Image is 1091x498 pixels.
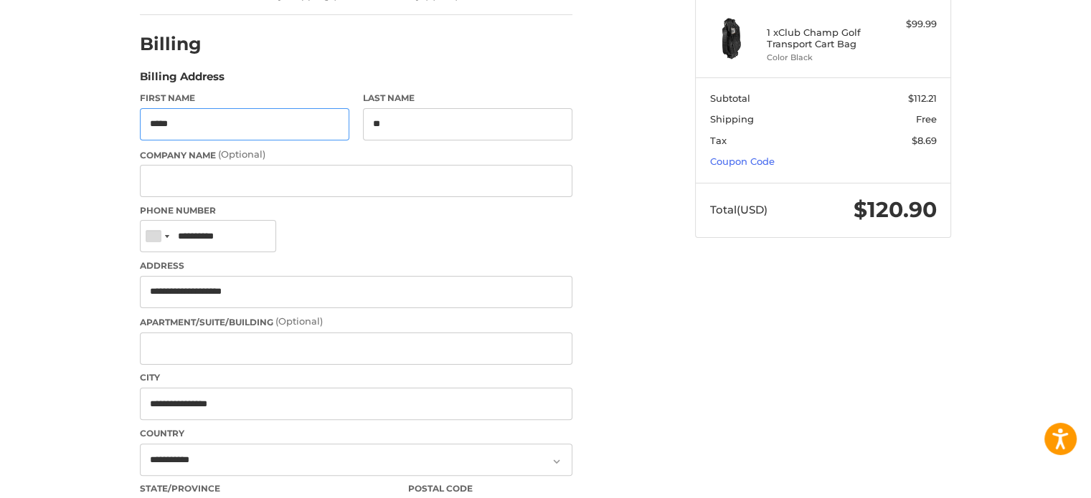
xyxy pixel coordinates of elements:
[710,155,775,167] a: Coupon Code
[767,27,877,50] h4: 1 x Club Champ Golf Transport Cart Bag
[408,482,573,495] label: Postal Code
[140,371,572,384] label: City
[710,135,727,146] span: Tax
[710,113,754,125] span: Shipping
[363,92,572,105] label: Last Name
[140,482,394,495] label: State/Province
[767,52,877,64] li: Color Black
[912,135,937,146] span: $8.69
[908,92,937,104] span: $112.21
[140,204,572,217] label: Phone Number
[916,113,937,125] span: Free
[140,315,572,329] label: Apartment/Suite/Building
[973,459,1091,498] iframe: Google Customer Reviews
[140,148,572,162] label: Company Name
[140,259,572,272] label: Address
[854,196,937,223] span: $120.90
[218,148,265,160] small: (Optional)
[140,33,224,55] h2: Billing
[275,315,323,327] small: (Optional)
[140,92,349,105] label: First Name
[710,203,768,216] span: Total (USD)
[140,427,572,440] label: Country
[880,17,937,32] div: $99.99
[140,69,225,92] legend: Billing Address
[710,92,750,104] span: Subtotal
